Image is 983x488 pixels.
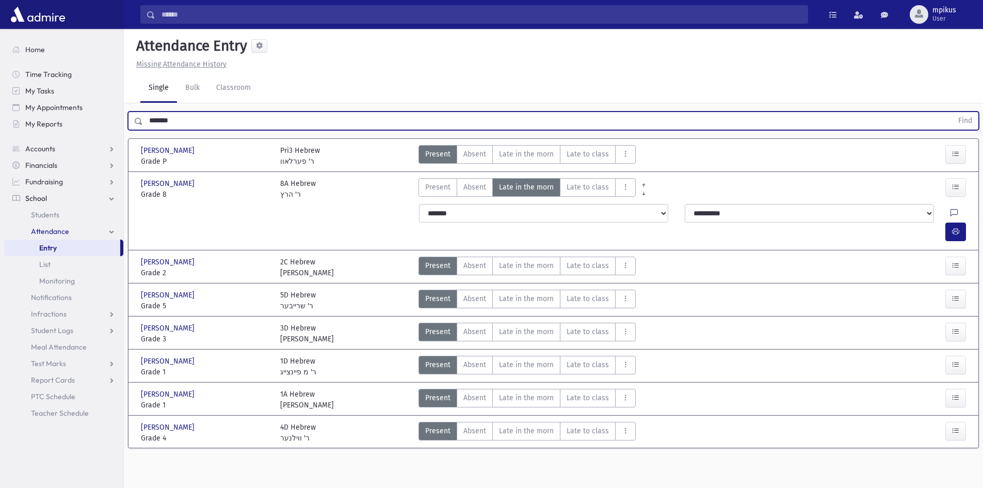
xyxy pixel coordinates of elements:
img: AdmirePro [8,4,68,25]
span: Grade 3 [141,334,270,344]
span: [PERSON_NAME] [141,178,197,189]
div: AttTypes [418,257,636,278]
span: Infractions [31,309,67,319]
span: Grade 5 [141,301,270,311]
span: Late to class [567,293,609,304]
div: 8A Hebrew ר' הרץ [280,178,316,200]
span: [PERSON_NAME] [141,290,197,301]
a: My Appointments [4,99,123,116]
span: Absent [463,260,486,271]
span: Late in the morn [499,392,554,403]
span: Attendance [31,227,69,236]
a: Attendance [4,223,123,240]
span: Absent [463,392,486,403]
div: AttTypes [418,356,636,377]
span: Students [31,210,59,219]
span: School [25,194,47,203]
span: Grade 1 [141,367,270,377]
span: Absent [463,426,486,436]
span: Test Marks [31,359,66,368]
span: Present [425,293,450,304]
span: Present [425,392,450,403]
span: Late to class [567,392,609,403]
span: Grade 2 [141,267,270,278]
a: PTC Schedule [4,388,123,405]
span: Late in the morn [499,426,554,436]
span: My Tasks [25,86,54,96]
span: Late in the morn [499,260,554,271]
span: Late to class [567,359,609,370]
span: [PERSON_NAME] [141,145,197,156]
span: Late in the morn [499,326,554,337]
span: [PERSON_NAME] [141,422,197,433]
span: Present [425,426,450,436]
a: Financials [4,157,123,174]
a: Single [140,74,177,103]
div: 5D Hebrew ר' שרייבער [280,290,316,311]
span: [PERSON_NAME] [141,356,197,367]
div: 1A Hebrew [PERSON_NAME] [280,389,334,411]
span: [PERSON_NAME] [141,389,197,400]
span: Grade P [141,156,270,167]
span: Accounts [25,144,55,153]
span: Time Tracking [25,70,72,79]
div: AttTypes [418,422,636,444]
a: Test Marks [4,355,123,372]
span: Late in the morn [499,293,554,304]
a: School [4,190,123,207]
a: Students [4,207,123,223]
span: Present [425,260,450,271]
span: [PERSON_NAME] [141,323,197,334]
span: My Appointments [25,103,83,112]
div: AttTypes [418,290,636,311]
a: Entry [4,240,120,256]
span: Teacher Schedule [31,408,89,418]
div: 3D Hebrew [PERSON_NAME] [280,323,334,344]
span: Grade 8 [141,189,270,200]
span: Report Cards [31,375,75,385]
span: PTC Schedule [31,392,75,401]
a: List [4,256,123,273]
span: [PERSON_NAME] [141,257,197,267]
span: Notifications [31,293,72,302]
a: Classroom [208,74,259,103]
span: Late in the morn [499,149,554,160]
span: Late to class [567,182,609,193]
div: 1D Hebrew ר' מ פיינצייג [280,356,316,377]
div: 4D Hebrew ר' ווילנער [280,422,316,444]
span: mpikus [932,6,956,14]
span: Late in the morn [499,182,554,193]
span: Grade 4 [141,433,270,444]
span: Present [425,182,450,193]
span: Entry [39,243,57,253]
div: AttTypes [418,323,636,344]
span: Late to class [567,326,609,337]
a: Missing Attendance History [132,60,227,69]
a: Time Tracking [4,66,123,83]
span: Student Logs [31,326,73,335]
div: AttTypes [418,145,636,167]
div: Pri3 Hebrew ר' פערלאוו [280,145,320,167]
a: My Tasks [4,83,123,99]
h5: Attendance Entry [132,37,247,55]
span: Present [425,149,450,160]
u: Missing Attendance History [136,60,227,69]
a: Report Cards [4,372,123,388]
span: My Reports [25,119,62,129]
span: Late to class [567,260,609,271]
span: Late in the morn [499,359,554,370]
span: Meal Attendance [31,342,87,352]
span: Absent [463,182,486,193]
a: Accounts [4,140,123,157]
div: AttTypes [418,178,636,200]
span: Financials [25,161,57,170]
a: Meal Attendance [4,339,123,355]
button: Find [952,112,978,130]
span: Late to class [567,149,609,160]
span: Grade 1 [141,400,270,411]
a: Monitoring [4,273,123,289]
input: Search [155,5,808,24]
span: Monitoring [39,276,75,286]
span: List [39,260,51,269]
span: Absent [463,326,486,337]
